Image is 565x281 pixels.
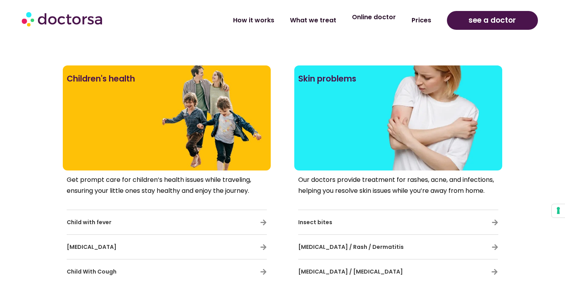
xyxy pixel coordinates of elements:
a: What we treat [282,11,344,29]
p: Get prompt care for children’s health issues while traveling, ensuring your little ones stay heal... [67,174,267,196]
span: see a doctor [468,14,516,27]
a: Prices [404,11,439,29]
p: Our doctors provide treatment for rashes, acne, and infections, helping you resolve skin issues w... [298,174,498,196]
span: Insect bites [298,218,332,226]
nav: Menu [149,11,439,29]
span: [MEDICAL_DATA] [67,243,117,251]
a: How it works [225,11,282,29]
span: Child with fever [67,218,111,226]
span: [MEDICAL_DATA] / [MEDICAL_DATA] [298,268,403,276]
button: Your consent preferences for tracking technologies [552,204,565,218]
span: [MEDICAL_DATA] / Rash / Dermatitis [298,243,404,251]
a: Online doctor [344,8,404,26]
h2: Children's health [67,69,267,88]
a: see a doctor [447,11,538,30]
span: Child With Cough [67,268,117,276]
h2: Skin problems [298,69,498,88]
